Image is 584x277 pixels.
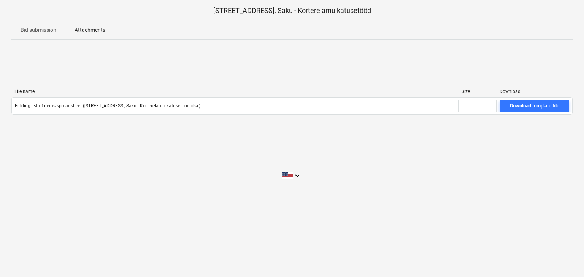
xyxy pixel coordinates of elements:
[462,103,463,109] div: -
[510,102,559,110] div: Download template file
[500,100,569,112] button: Download template file
[11,6,573,15] p: [STREET_ADDRESS], Saku - Korterelamu katusetööd
[21,26,56,34] p: Bid submission
[462,89,494,94] div: Size
[500,89,570,94] div: Download
[15,103,200,109] div: Bidding list of items spreadsheet ([STREET_ADDRESS], Saku - Korterelamu katusetööd.xlsx)
[75,26,105,34] p: Attachments
[293,171,302,180] i: keyboard_arrow_down
[14,89,455,94] div: File name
